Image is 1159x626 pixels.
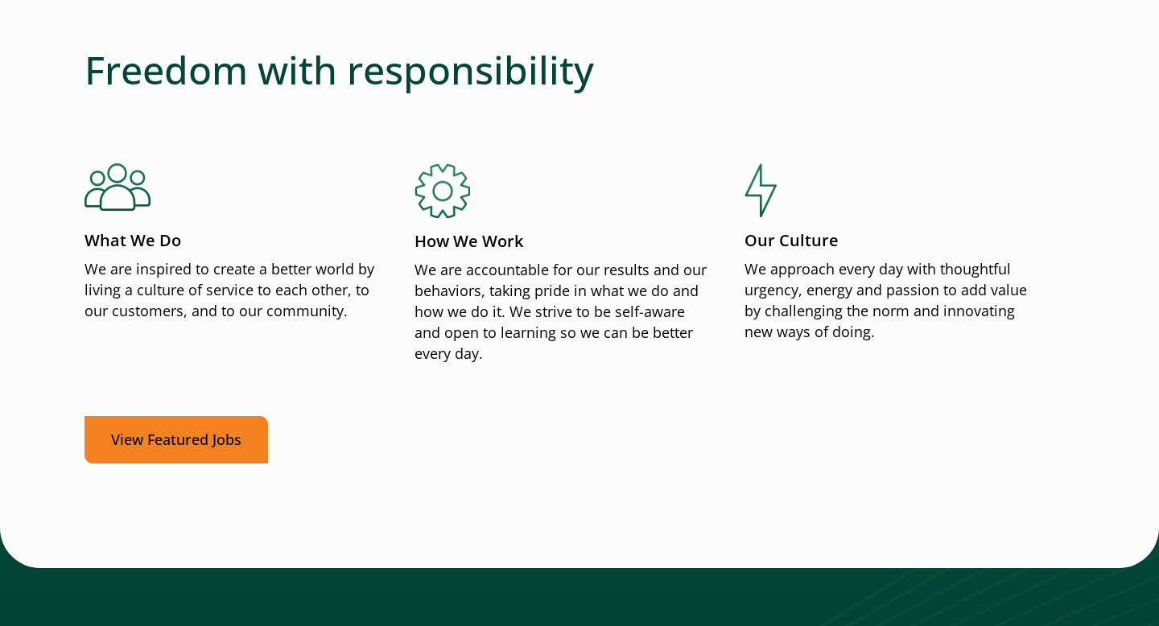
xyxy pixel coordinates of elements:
[415,230,711,253] p: How We Work
[85,47,1074,93] h2: Freedom with responsibility
[415,163,470,218] img: How We Work
[85,229,382,253] p: What We Do
[85,416,268,463] a: View Featured Jobs
[744,229,1041,253] p: Our Culture
[85,163,151,211] img: What We Do
[744,163,777,217] img: Our Culture
[85,259,382,322] p: We are inspired to create a better world by living a culture of service to each other, to our cus...
[744,259,1041,343] p: We approach every day with thoughtful urgency, energy and passion to add value by challenging the...
[415,260,711,364] p: We are accountable for our results and our behaviors, taking pride in what we do and how we do it...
